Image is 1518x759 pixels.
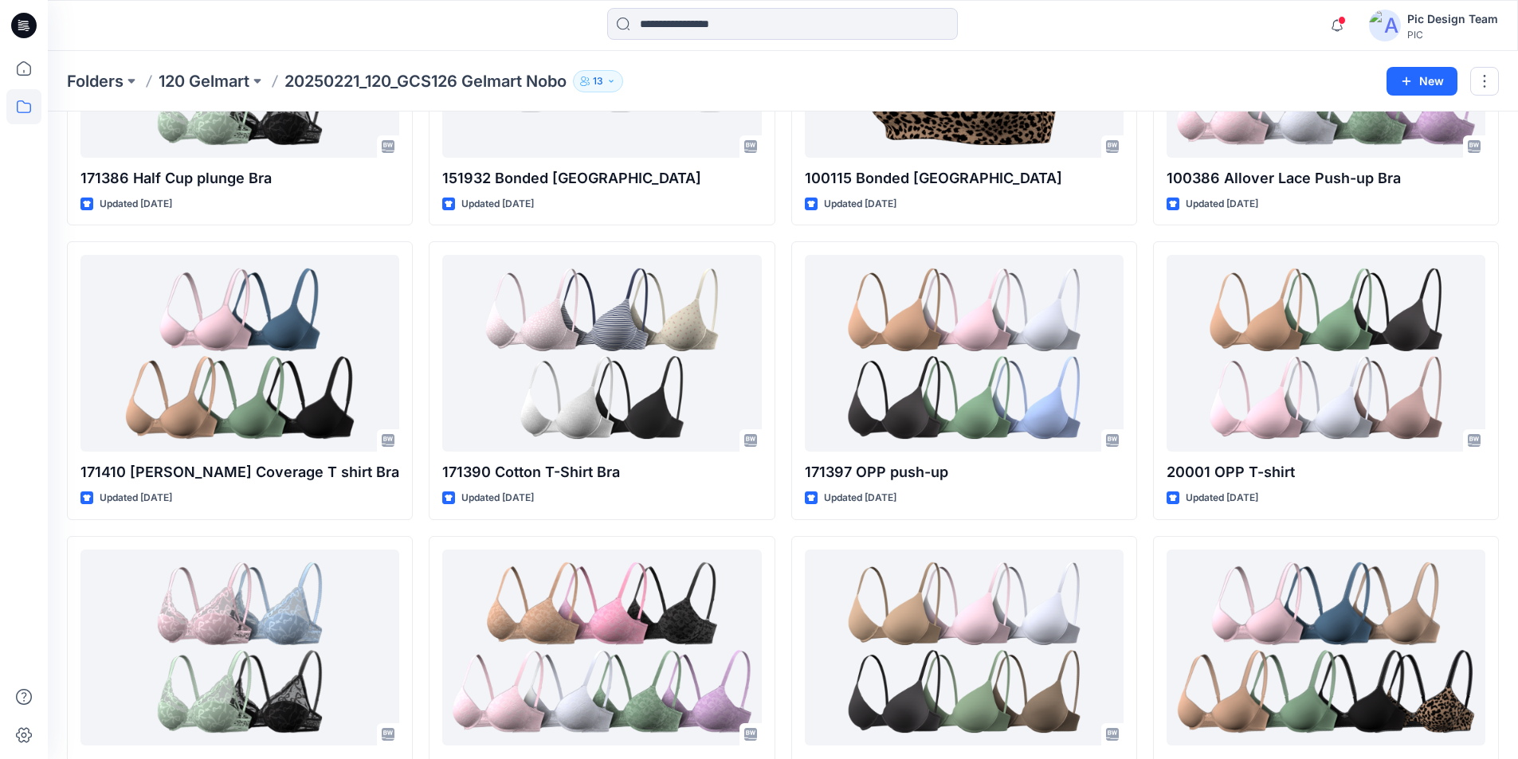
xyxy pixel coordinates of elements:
[67,70,124,92] a: Folders
[1186,490,1258,507] p: Updated [DATE]
[461,490,534,507] p: Updated [DATE]
[159,70,249,92] a: 120 Gelmart
[1407,10,1498,29] div: Pic Design Team
[80,461,399,483] p: 171410 [PERSON_NAME] Coverage T shirt Bra
[80,255,399,452] a: 171410 Mirofiber Demi Coverage T shirt Bra
[442,550,761,746] a: 100386 Allover Lace Pushup Bra - With Keyhole Regular Foam - V2 LACE
[100,196,172,213] p: Updated [DATE]
[1369,10,1401,41] img: avatar
[100,490,172,507] p: Updated [DATE]
[593,72,603,90] p: 13
[824,490,896,507] p: Updated [DATE]
[1186,196,1258,213] p: Updated [DATE]
[1167,167,1485,190] p: 100386 Allover Lace Push-up Bra
[1167,550,1485,746] a: 171410 Mirofiber Tailored Demi T shirt Bra
[1167,461,1485,483] p: 20001 OPP T-shirt
[80,550,399,746] a: 171386 Half Cup Bra-Bow Lace
[805,461,1124,483] p: 171397 OPP push-up
[1387,67,1457,96] button: New
[805,167,1124,190] p: 100115 Bonded [GEOGRAPHIC_DATA]
[442,167,761,190] p: 151932 Bonded [GEOGRAPHIC_DATA]
[442,255,761,452] a: 171390 Cotton T-Shirt Bra
[284,70,567,92] p: 20250221_120_GCS126 Gelmart Nobo
[824,196,896,213] p: Updated [DATE]
[442,461,761,483] p: 171390 Cotton T-Shirt Bra
[1167,255,1485,452] a: 20001 OPP T-shirt
[573,70,623,92] button: 13
[805,255,1124,452] a: 171397 OPP push-up
[1407,29,1498,41] div: PIC
[805,550,1124,746] a: 171321 OPP push-up
[461,196,534,213] p: Updated [DATE]
[80,167,399,190] p: 171386 Half Cup plunge Bra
